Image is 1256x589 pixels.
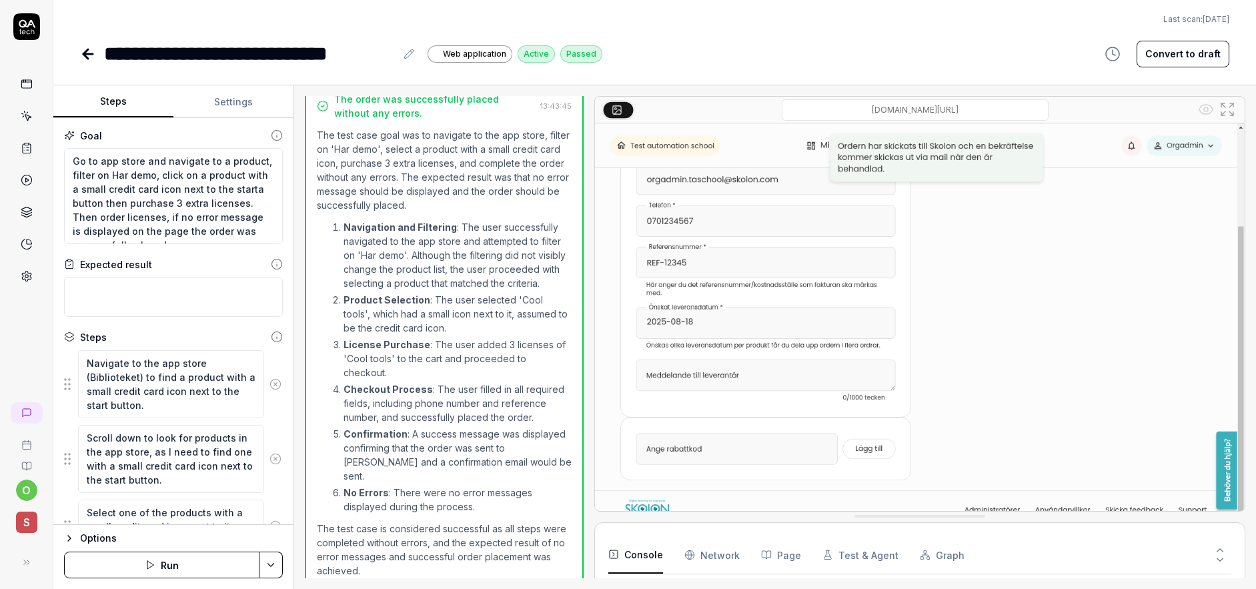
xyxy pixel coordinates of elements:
div: Suggestions [64,424,283,494]
p: : A success message was displayed confirming that the order was sent to [PERSON_NAME] and a confi... [344,427,572,483]
p: : The user filled in all required fields, including phone number and reference number, and succes... [344,382,572,424]
button: Console [608,536,663,574]
button: Settings [173,86,293,118]
time: 13:43:45 [540,101,572,111]
strong: Checkout Process [344,384,433,395]
span: S [16,512,37,533]
div: Passed [560,45,602,63]
button: o [16,480,37,501]
a: New conversation [11,402,43,424]
p: : The user selected 'Cool tools', which had a small icon next to it, assumed to be the credit car... [344,293,572,335]
div: Expected result [80,257,152,271]
a: Web application [428,45,512,63]
button: Convert to draft [1137,41,1229,67]
button: Remove step [264,513,287,540]
img: Screenshot [595,123,1245,530]
time: [DATE] [1203,14,1229,24]
strong: No Errors [344,487,389,498]
strong: Confirmation [344,428,408,440]
p: The test case goal was to navigate to the app store, filter on 'Har demo', select a product with ... [317,128,572,212]
button: Options [64,530,283,546]
div: Goal [80,129,102,143]
div: Steps [80,330,107,344]
a: Documentation [5,450,47,472]
p: : There were no error messages displayed during the process. [344,486,572,514]
button: Network [684,536,740,574]
button: S [5,501,47,536]
strong: Product Selection [344,294,430,306]
span: Last scan: [1163,13,1229,25]
a: Book a call with us [5,429,47,450]
button: Show all interative elements [1195,99,1217,120]
button: Remove step [264,371,287,398]
button: Steps [53,86,173,118]
strong: Navigation and Filtering [344,221,457,233]
button: Page [761,536,801,574]
button: Run [64,552,259,578]
div: The order was successfully placed without any errors. [334,92,535,120]
strong: License Purchase [344,339,430,350]
button: Open in full screen [1217,99,1238,120]
span: Web application [443,48,506,60]
p: : The user added 3 licenses of 'Cool tools' to the cart and proceeded to checkout. [344,338,572,380]
div: Active [518,45,555,63]
button: View version history [1097,41,1129,67]
button: Remove step [264,446,287,472]
div: Suggestions [64,499,283,554]
div: Suggestions [64,350,283,419]
button: Last scan:[DATE] [1163,13,1229,25]
p: : The user successfully navigated to the app store and attempted to filter on 'Har demo'. Althoug... [344,220,572,290]
div: Options [80,530,283,546]
button: Graph [920,536,965,574]
p: The test case is considered successful as all steps were completed without errors, and the expect... [317,522,572,578]
button: Test & Agent [822,536,898,574]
